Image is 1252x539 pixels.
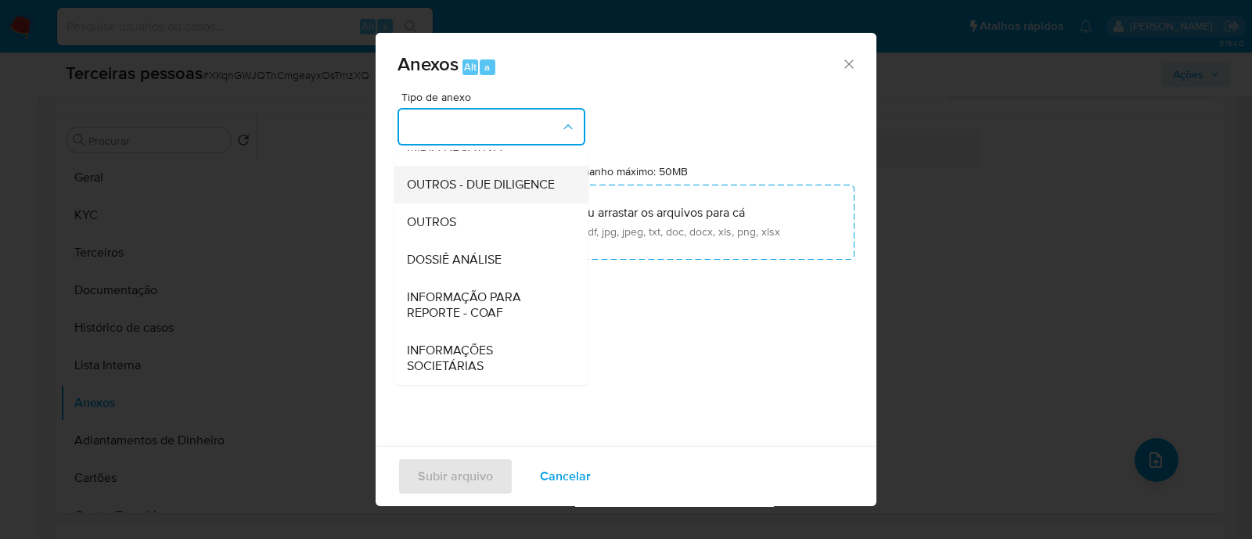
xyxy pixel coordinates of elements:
span: MIDIA NEGATIVA [407,139,502,155]
span: DOSSIÊ ANÁLISE [407,252,502,268]
span: a [484,59,490,74]
span: Anexos [398,50,459,77]
span: Cancelar [540,459,591,494]
span: INFORMAÇÕES SOCIETÁRIAS [407,343,567,374]
label: Tamanho máximo: 50MB [570,164,688,178]
span: Alt [464,59,477,74]
button: Fechar [841,56,855,70]
span: OUTROS [407,214,456,230]
span: OUTROS - DUE DILIGENCE [407,177,555,192]
button: Cancelar [520,458,611,495]
span: Tipo de anexo [401,92,589,102]
span: INFORMAÇÃO PARA REPORTE - COAF [407,289,567,321]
